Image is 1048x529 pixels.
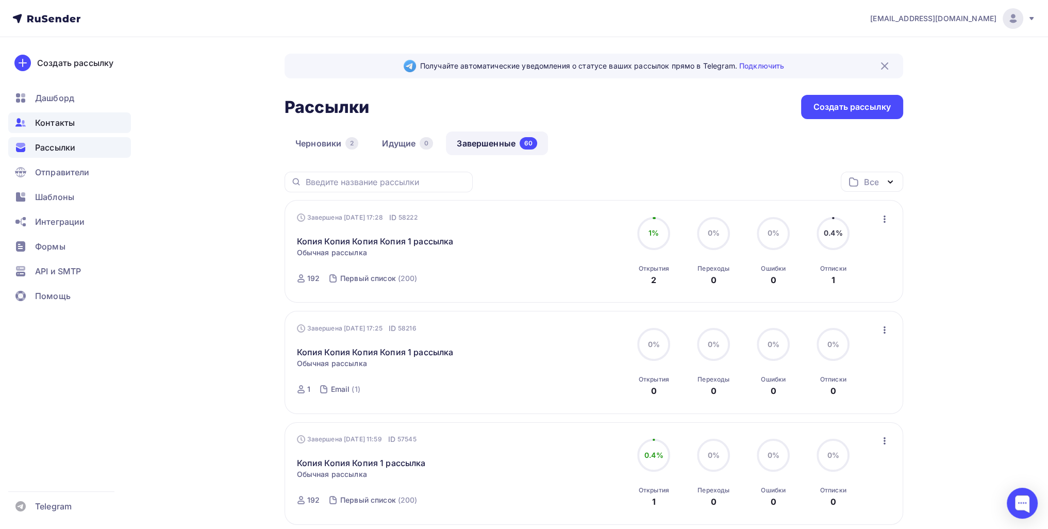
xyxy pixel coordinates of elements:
[711,274,717,286] div: 0
[639,264,669,273] div: Открытия
[35,166,90,178] span: Отправители
[8,112,131,133] a: Контакты
[446,131,548,155] a: Завершенные60
[711,495,717,508] div: 0
[397,434,417,444] span: 57545
[35,141,75,154] span: Рассылки
[297,247,367,258] span: Обычная рассылка
[285,131,369,155] a: Черновики2
[761,375,786,384] div: Ошибки
[331,384,350,394] div: Email
[340,495,396,505] div: Первый список
[398,495,418,505] div: (200)
[830,385,836,397] div: 0
[639,486,669,494] div: Открытия
[339,492,419,508] a: Первый список (200)
[398,323,417,334] span: 58216
[35,191,74,203] span: Шаблоны
[285,97,369,118] h2: Рассылки
[652,495,656,508] div: 1
[697,264,729,273] div: Переходы
[761,486,786,494] div: Ошибки
[371,131,444,155] a: Идущие0
[813,101,891,113] div: Создать рассылку
[339,270,419,287] a: Первый список (200)
[648,228,659,237] span: 1%
[8,88,131,108] a: Дашборд
[870,13,996,24] span: [EMAIL_ADDRESS][DOMAIN_NAME]
[340,273,396,284] div: Первый список
[420,61,784,71] span: Получайте автоматические уведомления о статусе ваших рассылок прямо в Telegram.
[864,176,878,188] div: Все
[330,381,361,398] a: Email (1)
[771,274,776,286] div: 0
[35,500,72,513] span: Telegram
[398,212,418,223] span: 58222
[307,384,310,394] div: 1
[297,323,417,334] div: Завершена [DATE] 17:25
[306,176,467,188] input: Введите название рассылки
[8,236,131,257] a: Формы
[820,486,846,494] div: Отписки
[739,61,784,70] a: Подключить
[8,162,131,183] a: Отправители
[697,486,729,494] div: Переходы
[8,137,131,158] a: Рассылки
[639,375,669,384] div: Открытия
[697,375,729,384] div: Переходы
[708,228,720,237] span: 0%
[307,495,320,505] div: 192
[388,434,395,444] span: ID
[520,137,537,150] div: 60
[761,264,786,273] div: Ошибки
[389,323,396,334] span: ID
[8,187,131,207] a: Шаблоны
[389,212,396,223] span: ID
[831,274,835,286] div: 1
[651,274,656,286] div: 2
[297,346,454,358] a: Копия Копия Копия Копия 1 рассылка
[708,340,720,349] span: 0%
[824,228,843,237] span: 0.4%
[35,240,65,253] span: Формы
[708,451,720,459] span: 0%
[352,384,360,394] div: (1)
[35,265,81,277] span: API и SMTP
[768,340,779,349] span: 0%
[307,273,320,284] div: 192
[768,228,779,237] span: 0%
[297,469,367,480] span: Обычная рассылка
[297,457,426,469] a: Копия Копия Копия 1 рассылка
[830,495,836,508] div: 0
[711,385,717,397] div: 0
[841,172,903,192] button: Все
[35,92,74,104] span: Дашборд
[870,8,1036,29] a: [EMAIL_ADDRESS][DOMAIN_NAME]
[35,117,75,129] span: Контакты
[820,375,846,384] div: Отписки
[648,340,660,349] span: 0%
[37,57,113,69] div: Создать рассылку
[297,358,367,369] span: Обычная рассылка
[297,434,417,444] div: Завершена [DATE] 11:59
[35,290,71,302] span: Помощь
[827,340,839,349] span: 0%
[297,235,454,247] a: Копия Копия Копия Копия 1 рассылка
[768,451,779,459] span: 0%
[420,137,433,150] div: 0
[345,137,358,150] div: 2
[651,385,657,397] div: 0
[398,273,418,284] div: (200)
[827,451,839,459] span: 0%
[35,216,85,228] span: Интеграции
[297,212,418,223] div: Завершена [DATE] 17:28
[644,451,663,459] span: 0.4%
[771,385,776,397] div: 0
[771,495,776,508] div: 0
[404,60,416,72] img: Telegram
[820,264,846,273] div: Отписки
